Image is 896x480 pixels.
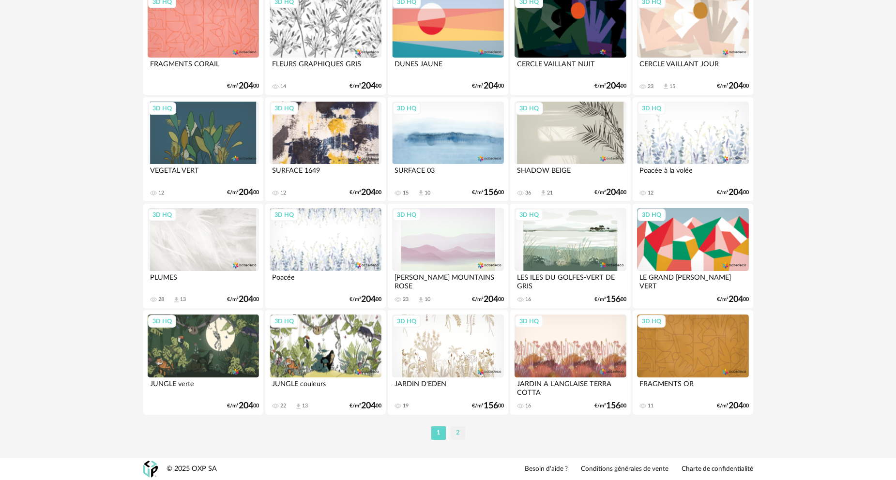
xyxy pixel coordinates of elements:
div: €/m² 00 [227,296,259,303]
div: €/m² 00 [227,403,259,409]
div: 3D HQ [515,102,543,115]
a: 3D HQ VEGETAL VERT 12 €/m²20400 [143,97,263,202]
a: 3D HQ Poacée à la volée 12 €/m²20400 [633,97,753,202]
div: €/m² 00 [594,296,626,303]
a: 3D HQ LE GRAND [PERSON_NAME] VERT €/m²20400 [633,204,753,308]
div: 3D HQ [638,209,666,221]
div: 23 [648,83,653,90]
span: 204 [484,296,498,303]
li: 2 [451,426,465,440]
div: Poacée [270,271,381,290]
span: 204 [361,83,376,90]
div: €/m² 00 [472,403,504,409]
div: 10 [425,190,430,196]
span: Download icon [417,296,425,303]
div: FRAGMENTS OR [637,377,748,397]
a: Besoin d'aide ? [525,465,568,474]
span: Download icon [662,83,669,90]
div: 12 [648,190,653,196]
div: €/m² 00 [594,403,626,409]
div: 3D HQ [393,209,421,221]
div: €/m² 00 [717,403,749,409]
div: €/m² 00 [349,83,381,90]
div: 3D HQ [270,102,298,115]
span: 156 [484,189,498,196]
div: €/m² 00 [227,83,259,90]
div: 22 [280,403,286,409]
a: 3D HQ JUNGLE couleurs 22 Download icon 13 €/m²20400 [265,310,385,415]
div: €/m² 00 [717,83,749,90]
span: Download icon [173,296,180,303]
div: €/m² 00 [349,189,381,196]
div: 16 [525,403,531,409]
div: €/m² 00 [349,403,381,409]
div: 3D HQ [270,315,298,328]
a: 3D HQ SHADOW BEIGE 36 Download icon 21 €/m²20400 [510,97,630,202]
div: €/m² 00 [472,296,504,303]
div: JARDIN A L'ANGLAISE TERRA COTTA [515,377,626,397]
div: 15 [669,83,675,90]
li: 1 [431,426,446,440]
span: Download icon [540,189,547,196]
div: FLEURS GRAPHIQUES GRIS [270,58,381,77]
div: DUNES JAUNE [392,58,503,77]
div: 3D HQ [148,209,176,221]
img: OXP [143,461,158,478]
span: 156 [606,296,621,303]
div: [PERSON_NAME] MOUNTAINS ROSE [392,271,503,290]
div: JUNGLE couleurs [270,377,381,397]
div: FRAGMENTS CORAIL [148,58,259,77]
div: 3D HQ [148,315,176,328]
div: €/m² 00 [594,83,626,90]
span: 204 [239,83,253,90]
a: 3D HQ PLUMES 28 Download icon 13 €/m²20400 [143,204,263,308]
div: © 2025 OXP SA [167,465,217,474]
div: €/m² 00 [349,296,381,303]
span: 204 [239,296,253,303]
a: 3D HQ Poacée €/m²20400 [265,204,385,308]
a: 3D HQ JARDIN A L'ANGLAISE TERRA COTTA 16 €/m²15600 [510,310,630,415]
span: 204 [729,403,743,409]
span: 204 [729,296,743,303]
span: 204 [239,189,253,196]
div: CERCLE VAILLANT JOUR [637,58,748,77]
div: 3D HQ [393,315,421,328]
span: 204 [729,189,743,196]
span: 204 [484,83,498,90]
div: 23 [403,296,409,303]
div: 13 [180,296,186,303]
div: SHADOW BEIGE [515,164,626,183]
div: €/m² 00 [717,189,749,196]
div: SURFACE 1649 [270,164,381,183]
div: 3D HQ [515,315,543,328]
div: 3D HQ [270,209,298,221]
span: 204 [361,296,376,303]
div: JARDIN D'EDEN [392,377,503,397]
span: 204 [729,83,743,90]
div: Poacée à la volée [637,164,748,183]
div: LE GRAND [PERSON_NAME] VERT [637,271,748,290]
div: €/m² 00 [717,296,749,303]
div: 3D HQ [638,315,666,328]
div: 28 [158,296,164,303]
div: VEGETAL VERT [148,164,259,183]
span: 156 [484,403,498,409]
div: 19 [403,403,409,409]
div: 15 [403,190,409,196]
div: 3D HQ [515,209,543,221]
div: SURFACE 03 [392,164,503,183]
div: 36 [525,190,531,196]
a: 3D HQ JUNGLE verte €/m²20400 [143,310,263,415]
span: 204 [361,403,376,409]
a: 3D HQ LES ILES DU GOLFES-VERT DE GRIS 16 €/m²15600 [510,204,630,308]
div: LES ILES DU GOLFES-VERT DE GRIS [515,271,626,290]
div: 11 [648,403,653,409]
a: 3D HQ SURFACE 03 15 Download icon 10 €/m²15600 [388,97,508,202]
span: 204 [239,403,253,409]
span: 156 [606,403,621,409]
div: JUNGLE verte [148,377,259,397]
a: 3D HQ FRAGMENTS OR 11 €/m²20400 [633,310,753,415]
div: 3D HQ [393,102,421,115]
a: 3D HQ JARDIN D'EDEN 19 €/m²15600 [388,310,508,415]
span: Download icon [417,189,425,196]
